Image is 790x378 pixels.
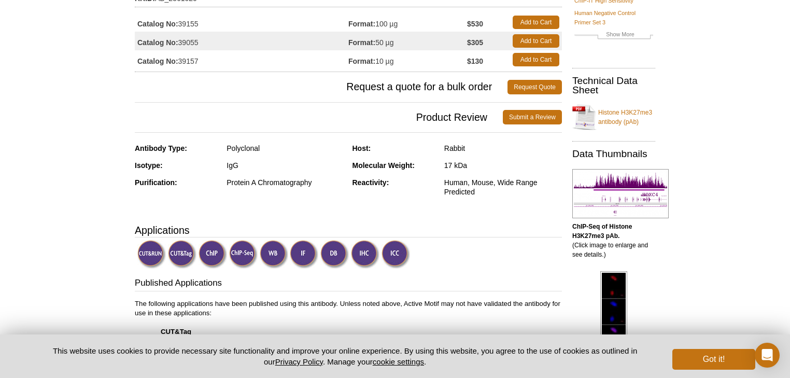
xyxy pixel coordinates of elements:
[513,16,559,29] a: Add to Cart
[348,57,375,66] strong: Format:
[572,222,655,259] p: (Click image to enlarge and see details.)
[137,240,166,269] img: CUT&RUN Validated
[444,178,562,197] div: Human, Mouse, Wide Range Predicted
[572,169,669,218] img: Histone H3K27me3 antibody (pAb) tested by ChIP-Seq.
[574,8,653,27] a: Human Negative Control Primer Set 3
[444,161,562,170] div: 17 kDa
[135,110,503,124] span: Product Review
[161,328,191,335] strong: CUT&Tag
[227,144,344,153] div: Polyclonal
[135,80,507,94] span: Request a quote for a bulk order
[382,240,410,269] img: Immunocytochemistry Validated
[260,240,288,269] img: Western Blot Validated
[373,357,424,366] button: cookie settings
[574,30,653,41] a: Show More
[135,32,348,50] td: 39055
[672,349,755,370] button: Got it!
[229,240,258,269] img: ChIP-Seq Validated
[352,144,371,152] strong: Host:
[348,50,467,69] td: 10 µg
[755,343,780,368] div: Open Intercom Messenger
[320,240,349,269] img: Dot Blot Validated
[348,19,375,29] strong: Format:
[600,271,627,352] img: Histone H3K27me3 antibody (pAb) tested by immunofluorescence.
[137,38,178,47] strong: Catalog No:
[503,110,562,124] a: Submit a Review
[275,357,323,366] a: Privacy Policy
[135,277,562,291] h3: Published Applications
[352,161,415,170] strong: Molecular Weight:
[135,178,177,187] strong: Purification:
[199,240,227,269] img: ChIP Validated
[348,13,467,32] td: 100 µg
[572,102,655,133] a: Histone H3K27me3 antibody (pAb)
[135,13,348,32] td: 39155
[467,38,483,47] strong: $305
[135,50,348,69] td: 39157
[348,32,467,50] td: 50 µg
[137,19,178,29] strong: Catalog No:
[467,57,483,66] strong: $130
[135,222,562,238] h3: Applications
[352,178,389,187] strong: Reactivity:
[137,57,178,66] strong: Catalog No:
[467,19,483,29] strong: $530
[227,161,344,170] div: IgG
[572,149,655,159] h2: Data Thumbnails
[507,80,562,94] a: Request Quote
[168,240,196,269] img: CUT&Tag Validated
[227,178,344,187] div: Protein A Chromatography
[135,144,187,152] strong: Antibody Type:
[351,240,379,269] img: Immunohistochemistry Validated
[513,34,559,48] a: Add to Cart
[348,38,375,47] strong: Format:
[135,161,163,170] strong: Isotype:
[290,240,318,269] img: Immunofluorescence Validated
[444,144,562,153] div: Rabbit
[35,345,655,367] p: This website uses cookies to provide necessary site functionality and improve your online experie...
[572,76,655,95] h2: Technical Data Sheet
[513,53,559,66] a: Add to Cart
[572,223,632,240] b: ChIP-Seq of Histone H3K27me3 pAb.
